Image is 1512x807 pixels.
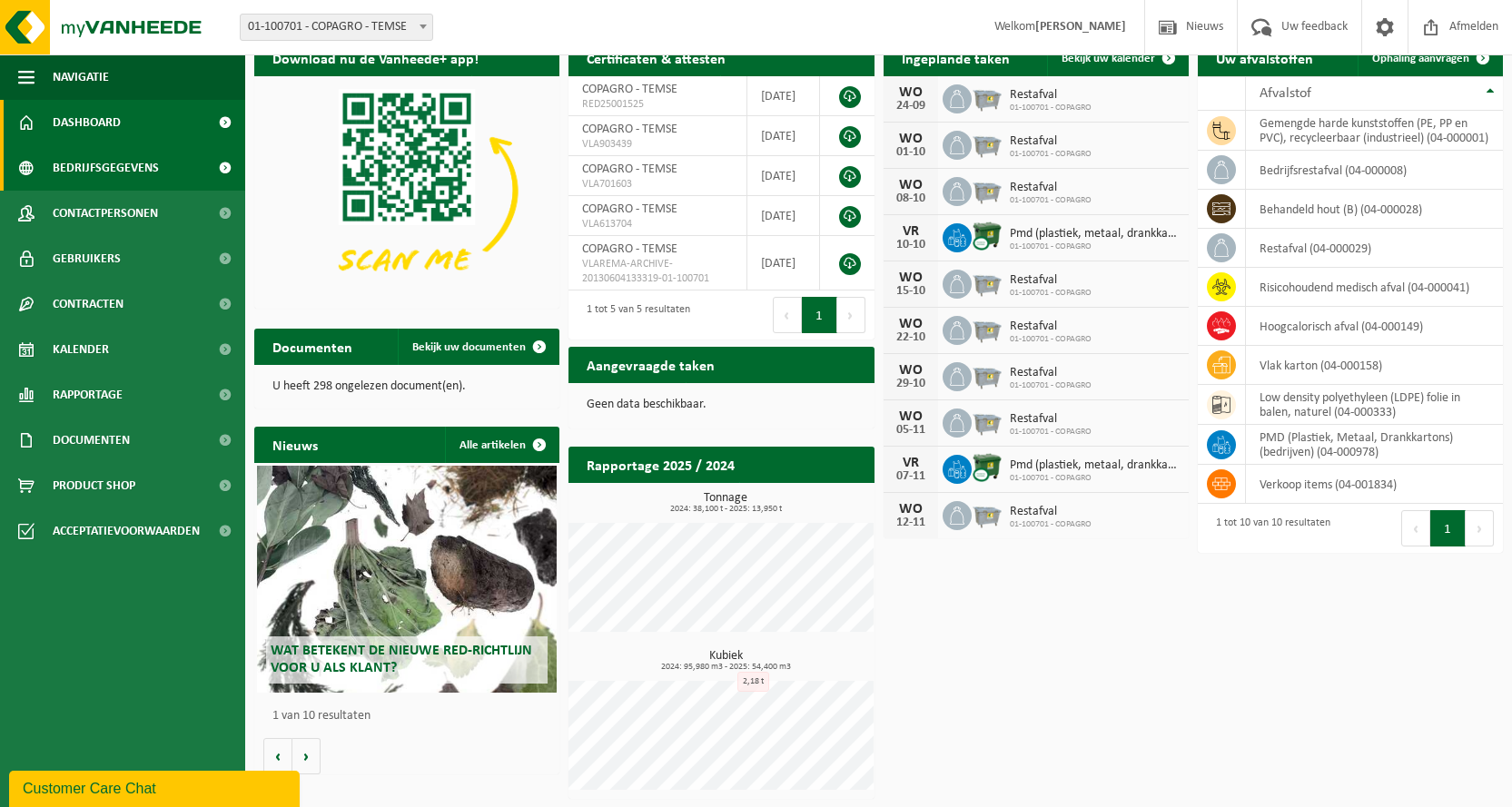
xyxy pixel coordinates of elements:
[972,174,1003,205] img: WB-2500-GAL-GY-01
[893,331,929,344] div: 22-10
[893,424,929,437] div: 05-11
[1246,346,1503,385] td: vlak karton (04-000158)
[587,399,855,411] p: Geen data beschikbaar.
[1010,334,1092,345] span: 01-100701 - COPAGRO
[893,100,929,113] div: 24-09
[568,347,733,382] h2: Aangevraagde taken
[9,767,303,807] iframe: chat widget
[263,738,292,774] button: Vorige
[1466,510,1494,546] button: Next
[1010,103,1092,113] span: 01-100701 - COPAGRO
[972,406,1003,437] img: WB-2500-GAL-GY-01
[1010,519,1092,530] span: 01-100701 - COPAGRO
[893,502,929,517] div: WO
[1010,412,1092,427] span: Restafval
[582,202,677,216] span: COPAGRO - TEMSE
[972,82,1003,113] img: WB-2500-GAL-GY-01
[747,196,820,236] td: [DATE]
[254,329,371,364] h2: Documenten
[972,359,1003,390] img: WB-2500-GAL-GY-01
[1010,320,1092,334] span: Restafval
[254,76,559,305] img: Download de VHEPlus App
[972,452,1003,483] img: WB-1100-CU
[582,242,677,256] span: COPAGRO - TEMSE
[893,363,929,378] div: WO
[893,470,929,483] div: 07-11
[582,137,733,152] span: VLA903439
[893,317,929,331] div: WO
[1246,385,1503,425] td: low density polyethyleen (LDPE) folie in balen, naturel (04-000333)
[53,372,123,418] span: Rapportage
[739,482,873,518] a: Bekijk rapportage
[893,239,929,251] div: 10-10
[53,54,109,100] span: Navigatie
[1246,307,1503,346] td: hoogcalorisch afval (04-000149)
[53,418,130,463] span: Documenten
[1246,151,1503,190] td: bedrijfsrestafval (04-000008)
[1246,465,1503,504] td: verkoop items (04-001834)
[1372,53,1469,64] span: Ophaling aanvragen
[578,650,874,672] h3: Kubiek
[893,285,929,298] div: 15-10
[1401,510,1430,546] button: Previous
[1010,241,1180,252] span: 01-100701 - COPAGRO
[1010,427,1092,438] span: 01-100701 - COPAGRO
[582,97,733,112] span: RED25001525
[893,146,929,159] div: 01-10
[1260,86,1311,101] span: Afvalstof
[747,156,820,196] td: [DATE]
[1246,229,1503,268] td: restafval (04-000029)
[1246,268,1503,307] td: risicohoudend medisch afval (04-000041)
[568,447,753,482] h2: Rapportage 2025 / 2024
[582,177,733,192] span: VLA701603
[568,40,744,75] h2: Certificaten & attesten
[972,128,1003,159] img: WB-2500-GAL-GY-01
[893,224,929,239] div: VR
[1010,181,1092,195] span: Restafval
[53,100,121,145] span: Dashboard
[893,178,929,192] div: WO
[53,463,135,508] span: Product Shop
[893,378,929,390] div: 29-10
[1246,190,1503,229] td: behandeld hout (B) (04-000028)
[893,132,929,146] div: WO
[1010,195,1092,206] span: 01-100701 - COPAGRO
[53,508,200,554] span: Acceptatievoorwaarden
[1207,508,1330,548] div: 1 tot 10 van 10 resultaten
[398,329,558,365] a: Bekijk uw documenten
[582,257,733,286] span: VLAREMA-ARCHIVE-20130604133319-01-100701
[837,297,865,333] button: Next
[972,498,1003,529] img: WB-2500-GAL-GY-01
[272,380,541,393] p: U heeft 298 ongelezen document(en).
[240,14,433,41] span: 01-100701 - COPAGRO - TEMSE
[254,427,336,462] h2: Nieuws
[1010,288,1092,299] span: 01-100701 - COPAGRO
[1198,40,1331,75] h2: Uw afvalstoffen
[1010,458,1180,473] span: Pmd (plastiek, metaal, drankkartons) (bedrijven)
[747,76,820,116] td: [DATE]
[1430,510,1466,546] button: 1
[578,295,690,335] div: 1 tot 5 van 5 resultaten
[1010,473,1180,484] span: 01-100701 - COPAGRO
[578,505,874,514] span: 2024: 38,100 t - 2025: 13,950 t
[272,710,550,723] p: 1 van 10 resultaten
[1010,273,1092,288] span: Restafval
[1010,134,1092,149] span: Restafval
[1246,111,1503,151] td: gemengde harde kunststoffen (PE, PP en PVC), recycleerbaar (industrieel) (04-000001)
[1047,40,1187,76] a: Bekijk uw kalender
[737,672,769,692] div: 2,18 t
[893,192,929,205] div: 08-10
[972,221,1003,251] img: WB-1100-CU
[893,456,929,470] div: VR
[241,15,432,40] span: 01-100701 - COPAGRO - TEMSE
[1010,505,1092,519] span: Restafval
[1010,227,1180,241] span: Pmd (plastiek, metaal, drankkartons) (bedrijven)
[1010,366,1092,380] span: Restafval
[53,281,124,327] span: Contracten
[53,191,158,236] span: Contactpersonen
[1358,40,1501,76] a: Ophaling aanvragen
[893,85,929,100] div: WO
[1246,425,1503,465] td: PMD (Plastiek, Metaal, Drankkartons) (bedrijven) (04-000978)
[884,40,1028,75] h2: Ingeplande taken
